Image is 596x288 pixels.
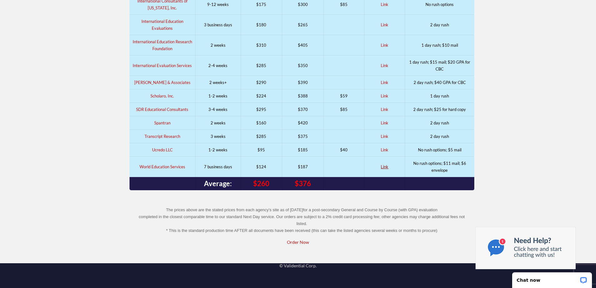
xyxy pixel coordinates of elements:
td: No rush options; $11 mail; $6 envelope [405,157,474,177]
td: $180 [241,15,282,35]
td: $85 [323,103,364,116]
td: 1 day rush [405,89,474,103]
iframe: LiveChat chat widget [508,268,596,288]
td: 2 weeks [195,35,241,55]
td: No rush options; $5 mail [405,143,474,157]
td: $295 [241,103,282,116]
span: Order Now [287,240,309,245]
td: $370 [282,103,323,116]
a: International Education Research Foundation [133,39,192,51]
a: Scholaro, Inc. [150,93,174,98]
td: 3-4 weeks [195,103,241,116]
a: Ucredo LLC [152,147,173,152]
td: 2 weeks+ [195,76,241,89]
td: $59 [323,89,364,103]
td: $285 [241,55,282,76]
a: SDR Educational Consultants [136,107,188,112]
div: * This is the standard production time AFTER all documents have been received (this can take the ... [133,227,471,234]
a: Link [381,164,388,169]
span: completed in the closest comparable time to our standard Next Day service. Our orders are subject... [139,214,465,226]
td: $405 [282,35,323,55]
a: Order Now [280,234,316,251]
td: $310 [241,35,282,55]
td: 3 weeks [195,130,241,143]
td: $187 [282,157,323,177]
td: $388 [282,89,323,103]
a: [PERSON_NAME] & Associates [134,80,191,85]
td: 2-4 weeks [195,55,241,76]
a: Link [381,43,388,48]
a: Link [381,22,388,27]
strong: $376 [295,179,311,188]
td: $40 [323,143,364,157]
strong: $260 [253,179,269,188]
td: 2 day rush [405,116,474,130]
div: © Validential Corp. [130,262,467,269]
td: 3 business days [195,15,241,35]
td: 1-2 weeks [195,143,241,157]
td: $95 [241,143,282,157]
td: $285 [241,130,282,143]
td: $290 [241,76,282,89]
td: $224 [241,89,282,103]
td: 7 business days [195,157,241,177]
td: $185 [282,143,323,157]
td: $375 [282,130,323,143]
td: 2 day rush; $40 GPA for CBC [405,76,474,89]
td: $265 [282,15,323,35]
td: $350 [282,55,323,76]
a: International Evaluation Services [133,63,192,68]
td: $124 [241,157,282,177]
a: International Education Evaluations [141,19,183,31]
td: $390 [282,76,323,89]
a: Link [381,80,388,85]
span: for a post-secondary General and Course by Course (with GPA) evaluation [303,207,437,212]
td: 1-2 weeks [195,89,241,103]
a: Transcript Research [145,134,180,139]
a: Link [381,147,388,152]
td: $420 [282,116,323,130]
a: Link [381,63,388,68]
td: 2 day rush [405,130,474,143]
a: Link [381,134,388,139]
a: Spantran [154,120,171,125]
a: Link [381,2,388,7]
td: 2 day rush; $25 for hard copy [405,103,474,116]
strong: Average: [204,179,232,188]
td: 2 weeks [195,116,241,130]
a: World Education Services [140,164,185,169]
a: Link [381,120,388,125]
td: 1 day rush; $15 mail; $20 GPA for CBC [405,55,474,76]
a: Link [381,107,388,112]
a: Link [381,93,388,98]
img: Chat now [476,227,576,269]
td: $160 [241,116,282,130]
td: 2 day rush [405,15,474,35]
div: The prices above are the stated prices from each agency's site as of [DATE] [133,207,471,213]
td: 1 day rush; $10 mail [405,35,474,55]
